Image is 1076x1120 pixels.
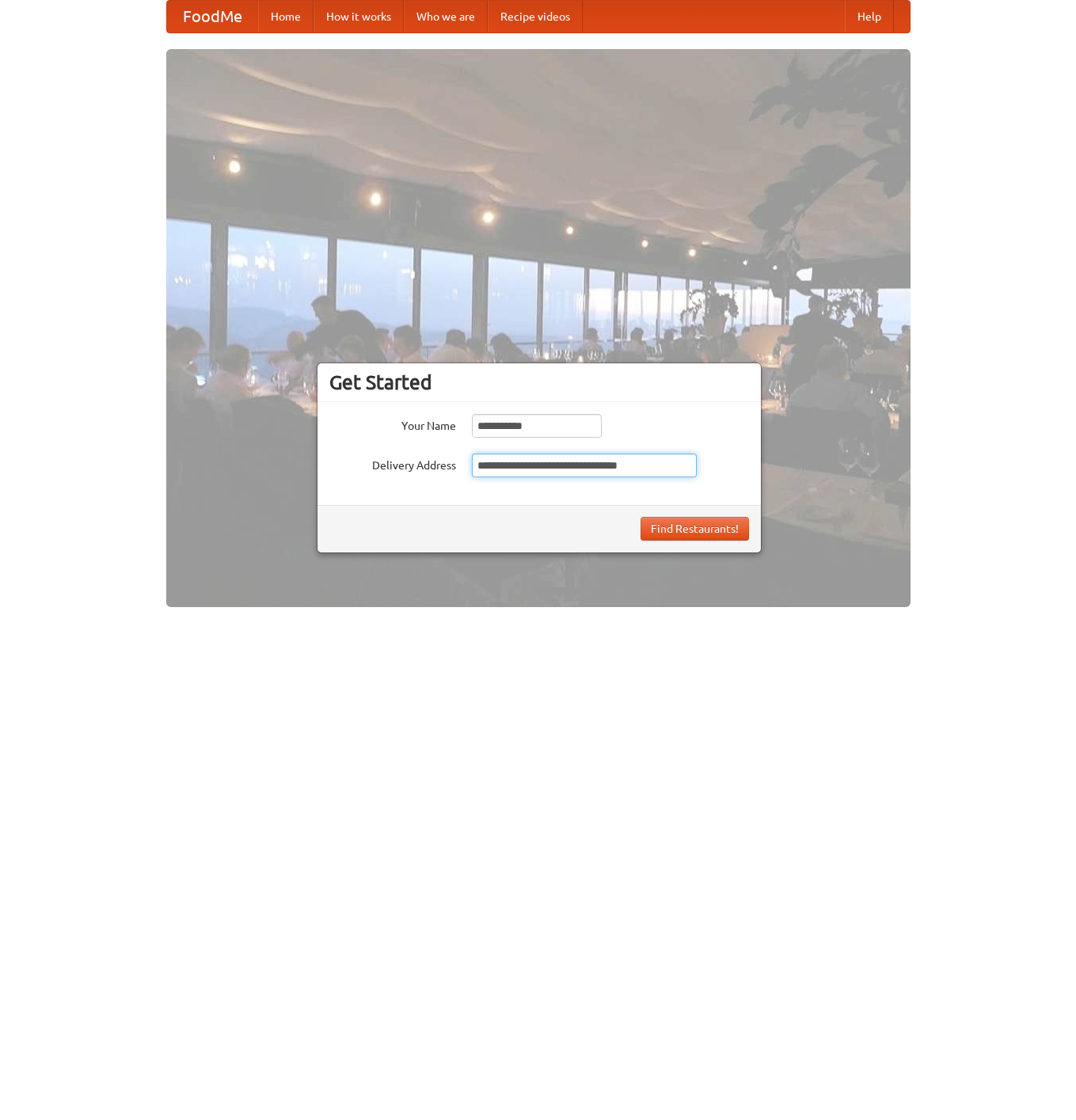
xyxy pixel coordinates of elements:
h3: Get Started [329,370,749,394]
a: FoodMe [167,1,258,32]
button: Find Restaurants! [641,517,749,541]
a: Home [258,1,314,32]
a: Recipe videos [488,1,583,32]
a: Who we are [404,1,488,32]
label: Delivery Address [329,454,456,473]
a: How it works [314,1,404,32]
a: Help [845,1,894,32]
label: Your Name [329,414,456,434]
